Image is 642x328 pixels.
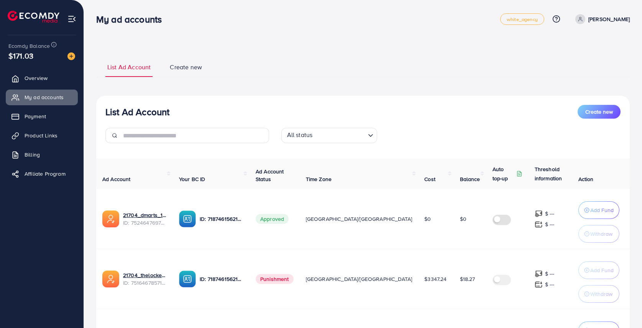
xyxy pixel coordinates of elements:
a: Billing [6,147,78,162]
span: Ad Account Status [256,168,284,183]
a: Payment [6,109,78,124]
span: Punishment [256,274,294,284]
img: ic-ads-acc.e4c84228.svg [102,211,119,227]
img: top-up amount [535,210,543,218]
span: Balance [460,175,480,183]
p: Add Fund [590,266,614,275]
img: top-up amount [535,281,543,289]
p: Threshold information [535,165,572,183]
span: white_agency [507,17,538,22]
a: 21704_dmarts_1751968678379 [123,211,167,219]
a: Overview [6,70,78,86]
button: Add Fund [578,261,619,279]
p: $ --- [545,220,555,229]
a: white_agency [500,13,544,25]
button: Withdraw [578,225,619,243]
p: [PERSON_NAME] [588,15,630,24]
img: top-up amount [535,270,543,278]
span: Overview [25,74,48,82]
span: Billing [25,151,40,158]
span: Create new [585,108,613,116]
p: $ --- [545,209,555,218]
button: Create new [578,105,621,119]
a: My ad accounts [6,90,78,105]
input: Search for option [315,129,365,141]
span: Action [578,175,594,183]
span: Product Links [25,132,57,139]
span: Affiliate Program [25,170,66,178]
span: Create new [170,63,202,72]
div: <span class='underline'>21704_thelocketlab_1750064069407</span></br>7516467857187029008 [123,271,167,287]
span: My ad accounts [25,93,64,101]
h3: List Ad Account [105,106,169,117]
p: $ --- [545,269,555,278]
span: $18.27 [460,275,475,283]
img: logo [8,11,59,23]
span: [GEOGRAPHIC_DATA]/[GEOGRAPHIC_DATA] [306,275,412,283]
h3: My ad accounts [96,14,168,25]
img: menu [67,15,76,23]
button: Add Fund [578,201,619,219]
img: ic-ba-acc.ded83a64.svg [179,271,196,287]
img: top-up amount [535,220,543,228]
span: ID: 7524647697966678024 [123,219,167,227]
p: ID: 7187461562175750146 [200,274,243,284]
a: 21704_thelocketlab_1750064069407 [123,271,167,279]
iframe: Chat [609,294,636,322]
a: [PERSON_NAME] [572,14,630,24]
p: Auto top-up [493,165,515,183]
span: $3347.24 [424,275,447,283]
span: Approved [256,214,289,224]
span: Ecomdy Balance [8,42,50,50]
p: ID: 7187461562175750146 [200,214,243,224]
div: Search for option [281,128,377,143]
span: $171.03 [8,50,33,61]
p: Withdraw [590,289,612,299]
img: ic-ba-acc.ded83a64.svg [179,211,196,227]
span: Your BC ID [179,175,205,183]
span: Cost [424,175,435,183]
span: Time Zone [306,175,332,183]
p: $ --- [545,280,555,289]
span: ID: 7516467857187029008 [123,279,167,287]
img: image [67,52,75,60]
span: $0 [424,215,431,223]
span: List Ad Account [107,63,151,72]
a: Product Links [6,128,78,143]
span: All status [286,129,314,141]
span: Payment [25,113,46,120]
button: Withdraw [578,285,619,303]
a: Affiliate Program [6,166,78,181]
span: $0 [460,215,466,223]
span: Ad Account [102,175,131,183]
div: <span class='underline'>21704_dmarts_1751968678379</span></br>7524647697966678024 [123,211,167,227]
p: Add Fund [590,206,614,215]
span: [GEOGRAPHIC_DATA]/[GEOGRAPHIC_DATA] [306,215,412,223]
img: ic-ads-acc.e4c84228.svg [102,271,119,287]
p: Withdraw [590,229,612,238]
